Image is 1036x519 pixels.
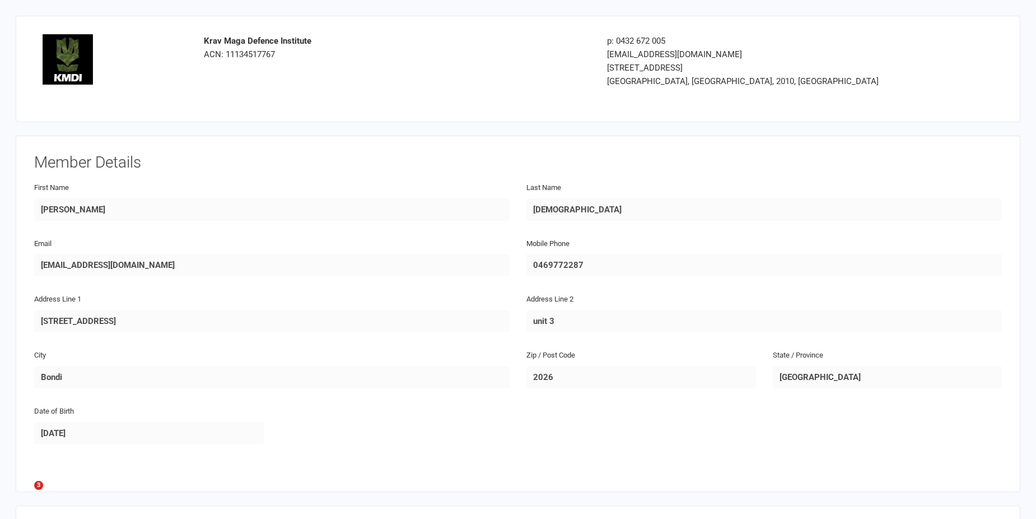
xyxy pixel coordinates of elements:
span: 3 [34,481,43,490]
label: Date of Birth [34,406,74,418]
div: p: 0432 672 005 [607,34,913,48]
label: City [34,350,46,362]
label: Email [34,238,52,250]
label: Address Line 2 [526,294,573,305]
img: 61e2cda8-8b1b-4c1e-8ec1-97247854b8fb.jpeg [43,34,93,85]
label: First Name [34,182,69,194]
h3: Member Details [34,154,1002,172]
label: State / Province [773,350,823,362]
label: Address Line 1 [34,294,81,305]
iframe: Intercom live chat [11,481,38,508]
label: Zip / Post Code [526,350,575,362]
label: Last Name [526,182,561,194]
div: [GEOGRAPHIC_DATA], [GEOGRAPHIC_DATA], 2010, [GEOGRAPHIC_DATA] [607,75,913,88]
label: Mobile Phone [526,238,570,250]
div: [EMAIL_ADDRESS][DOMAIN_NAME] [607,48,913,61]
div: [STREET_ADDRESS] [607,61,913,75]
strong: Krav Maga Defence Institute [204,36,311,46]
div: ACN: 11134517767 [204,34,590,61]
